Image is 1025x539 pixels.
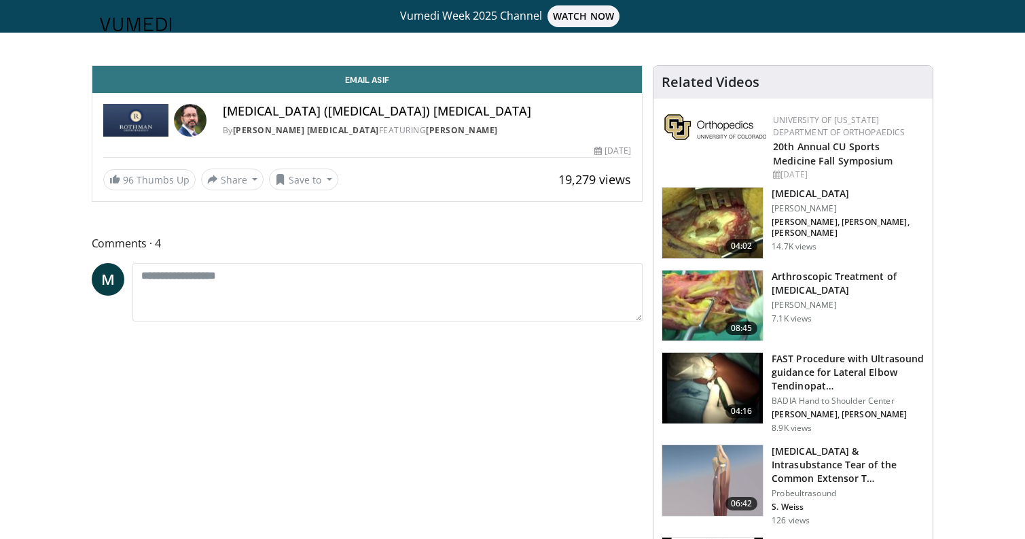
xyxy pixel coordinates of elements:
[664,114,766,140] img: 355603a8-37da-49b6-856f-e00d7e9307d3.png.150x105_q85_autocrop_double_scale_upscale_version-0.2.png
[662,271,763,341] img: a46ba35e-14f0-4027-84ff-bbe80d489834.150x105_q85_crop-smart_upscale.jpg
[662,445,763,516] img: 92165b0e-0b28-450d-9733-bef906a933be.150x105_q85_crop-smart_upscale.jpg
[662,270,924,342] a: 08:45 Arthroscopic Treatment of [MEDICAL_DATA] [PERSON_NAME] 7.1K views
[772,300,924,311] p: [PERSON_NAME]
[233,124,379,136] a: [PERSON_NAME] [MEDICAL_DATA]
[103,104,168,137] img: Rothman Hand Surgery
[594,145,631,157] div: [DATE]
[103,169,196,190] a: 96 Thumbs Up
[772,488,924,499] p: Probeultrasound
[772,502,924,512] p: Scott Weiss
[772,241,816,252] p: 14.7K views
[772,352,924,393] h3: FAST Procedure with Ultrasound guidance for Lateral Elbow Tendinopathy
[223,104,632,119] h4: [MEDICAL_DATA] ([MEDICAL_DATA]) [MEDICAL_DATA]
[772,270,924,297] h3: Arthroscopic Treatment of [MEDICAL_DATA]
[201,169,264,190] button: Share
[662,187,924,259] a: 04:02 [MEDICAL_DATA] [PERSON_NAME] [PERSON_NAME], [PERSON_NAME], [PERSON_NAME] 14.7K views
[662,74,759,90] h4: Related Videos
[772,423,812,434] p: 8.9K views
[773,140,893,167] a: 20th Annual CU Sports Medicine Fall Symposium
[662,353,763,423] img: E-HI8y-Omg85H4KX4xMDoxOjBzMTt2bJ_4.150x105_q85_crop-smart_upscale.jpg
[662,188,763,258] img: 9fe33de0-e486-4ae2-8f37-6336057f1190.150x105_q85_crop-smart_upscale.jpg
[662,445,924,526] a: 06:42 [MEDICAL_DATA] & Intrasubstance Tear of the Common Extensor T… Probeultrasound S. Weiss 126...
[772,217,924,239] p: Elizabeth Dennis
[725,239,758,253] span: 04:02
[92,263,124,296] a: M
[725,321,758,335] span: 08:45
[558,171,631,188] span: 19,279 views
[174,104,206,137] img: Avatar
[773,169,922,181] div: [DATE]
[123,173,134,186] span: 96
[92,66,643,93] a: Email Asif
[725,404,758,418] span: 04:16
[223,124,632,137] div: By FEATURING
[725,497,758,510] span: 06:42
[772,445,924,485] h3: Lateral Epicondylitis & Intrasubstance Tear of the Common Extensor Tendon in a 53 Year Old Male
[772,313,812,324] p: 7.1K views
[92,234,643,252] span: Comments 4
[772,396,924,406] p: BADIA Hand to Shoulder Center
[772,203,924,214] p: [PERSON_NAME]
[426,124,498,136] a: [PERSON_NAME]
[772,515,810,526] p: 126 views
[269,169,338,190] button: Save to
[100,18,172,31] img: VuMedi Logo
[773,114,905,138] a: University of [US_STATE] Department of Orthopaedics
[662,352,924,434] a: 04:16 FAST Procedure with Ultrasound guidance for Lateral Elbow Tendinopat… BADIA Hand to Shoulde...
[772,409,924,420] p: Alejandro Badia
[772,187,924,201] h3: [MEDICAL_DATA]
